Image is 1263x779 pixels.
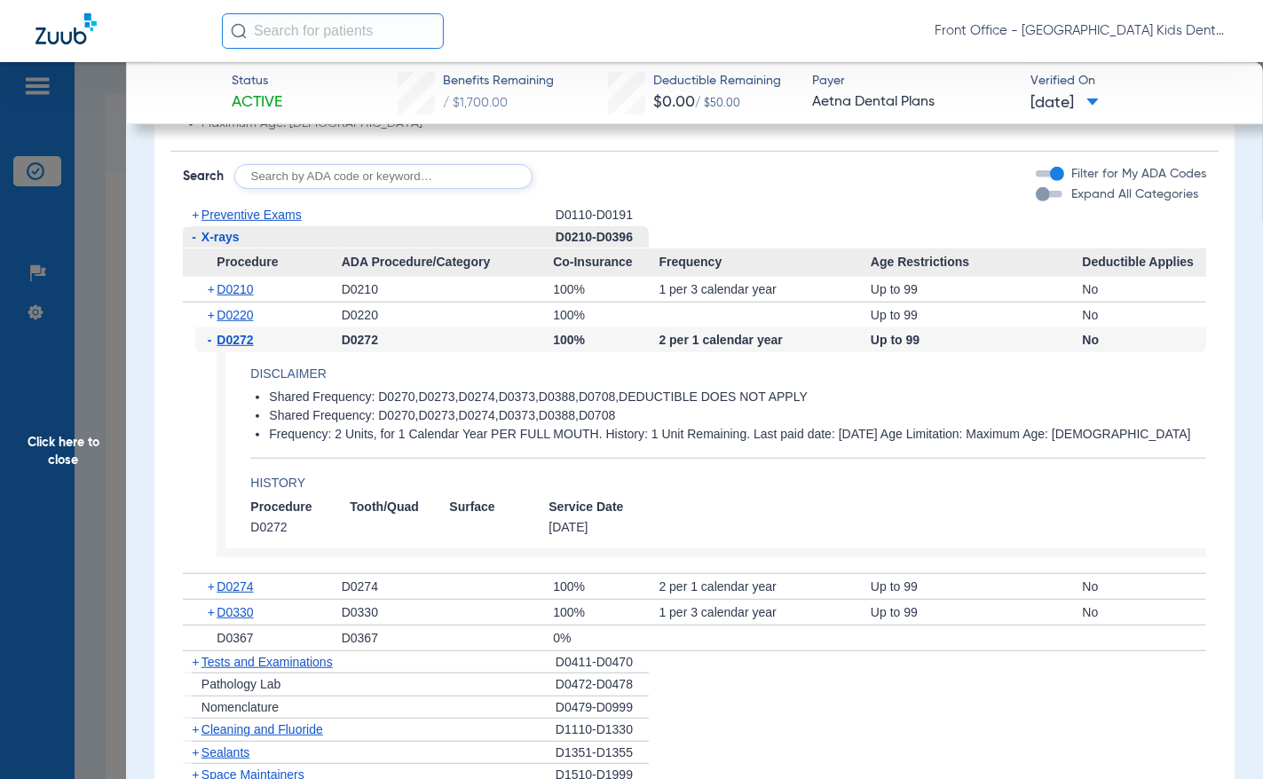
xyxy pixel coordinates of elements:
[269,427,1206,443] li: Frequency: 2 Units, for 1 Calendar Year PER FULL MOUTH. History: 1 Unit Remaining. Last paid date...
[871,248,1083,277] span: Age Restrictions
[659,574,871,599] div: 2 per 1 calendar year
[342,327,554,352] div: D0272
[1068,165,1206,184] label: Filter for My ADA Codes
[443,72,554,90] span: Benefits Remaining
[695,98,740,109] span: / $50.00
[217,282,253,296] span: D0210
[208,600,217,625] span: +
[1082,327,1206,352] div: No
[192,745,199,759] span: +
[217,605,253,619] span: D0330
[217,631,253,645] span: D0367
[201,116,1207,132] li: Maximum Age: [DEMOGRAPHIC_DATA]
[201,700,279,714] span: Nomenclature
[250,519,350,536] span: D0272
[342,600,554,625] div: D0330
[269,408,1206,424] li: Shared Frequency: D0270,D0273,D0274,D0373,D0388,D0708
[556,719,649,742] div: D1110-D1330
[553,574,659,599] div: 100%
[201,230,240,244] span: X-rays
[232,91,282,114] span: Active
[556,226,649,249] div: D0210-D0396
[342,574,554,599] div: D0274
[659,327,871,352] div: 2 per 1 calendar year
[1082,248,1206,277] span: Deductible Applies
[217,579,253,594] span: D0274
[201,208,302,222] span: Preventive Exams
[222,13,444,49] input: Search for patients
[556,696,649,720] div: D0479-D0999
[871,327,1083,352] div: Up to 99
[201,655,333,669] span: Tests and Examinations
[653,94,695,110] span: $0.00
[549,519,648,536] span: [DATE]
[192,655,199,669] span: +
[659,248,871,277] span: Frequency
[1174,694,1263,779] iframe: Chat Widget
[556,673,649,696] div: D0472-D0478
[192,722,199,736] span: +
[1082,574,1206,599] div: No
[556,742,649,765] div: D1351-D1355
[812,72,1015,90] span: Payer
[201,677,281,691] span: Pathology Lab
[553,327,659,352] div: 100%
[653,72,781,90] span: Deductible Remaining
[234,164,533,189] input: Search by ADA code or keyword…
[659,600,871,625] div: 1 per 3 calendar year
[449,499,549,515] span: Surface
[1071,188,1198,201] span: Expand All Categories
[556,651,649,674] div: D0411-D0470
[1082,277,1206,302] div: No
[217,333,253,347] span: D0272
[342,277,554,302] div: D0210
[871,303,1083,327] div: Up to 99
[201,745,249,759] span: Sealants
[201,722,323,736] span: Cleaning and Fluoride
[208,327,217,352] span: -
[553,626,659,650] div: 0%
[549,499,648,515] span: Service Date
[217,308,253,322] span: D0220
[553,600,659,625] div: 100%
[350,499,449,515] span: Tooth/Quad
[269,389,1206,405] li: Shared Frequency: D0270,D0273,D0274,D0373,D0388,D0708,DEDUCTIBLE DOES NOT APPLY
[250,365,1206,383] h4: Disclaimer
[871,574,1083,599] div: Up to 99
[1082,303,1206,327] div: No
[232,72,282,90] span: Status
[871,600,1083,625] div: Up to 99
[342,303,554,327] div: D0220
[1082,600,1206,625] div: No
[183,168,224,185] span: Search
[208,303,217,327] span: +
[342,626,554,650] div: D0367
[556,204,649,226] div: D0110-D0191
[250,474,1206,492] h4: History
[871,277,1083,302] div: Up to 99
[36,13,97,44] img: Zuub Logo
[935,22,1227,40] span: Front Office - [GEOGRAPHIC_DATA] Kids Dental
[553,277,659,302] div: 100%
[208,277,217,302] span: +
[342,248,554,277] span: ADA Procedure/Category
[183,248,342,277] span: Procedure
[812,91,1015,114] span: Aetna Dental Plans
[1030,92,1099,114] span: [DATE]
[208,574,217,599] span: +
[1030,72,1234,90] span: Verified On
[553,248,659,277] span: Co-Insurance
[250,499,350,515] span: Procedure
[192,208,199,222] span: +
[231,23,247,39] img: Search Icon
[192,230,196,244] span: -
[553,303,659,327] div: 100%
[659,277,871,302] div: 1 per 3 calendar year
[443,97,508,109] span: / $1,700.00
